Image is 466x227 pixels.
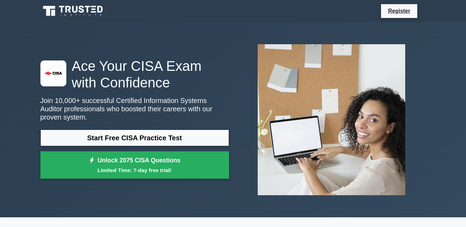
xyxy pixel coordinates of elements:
a: Register [384,7,414,15]
h1: Ace Your CISA Exam with Confidence [40,58,229,91]
a: Start Free CISA Practice Test [40,130,229,146]
a: Unlock 2075 CISA QuestionsLimited Time: 7-day free trial! [40,151,229,179]
p: Join 10,000+ successful Certified Information Systems Auditor professionals who boosted their car... [40,96,229,121]
small: Limited Time: 7-day free trial! [49,166,220,174]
